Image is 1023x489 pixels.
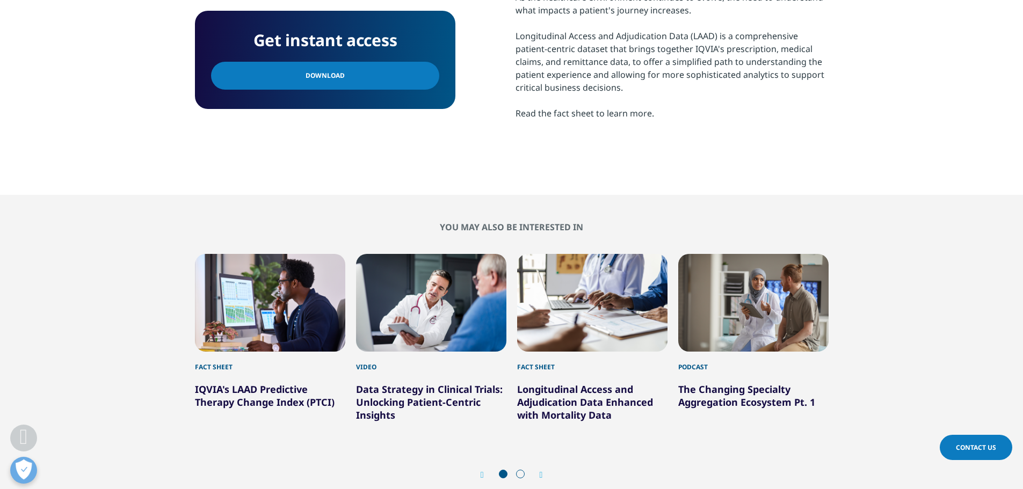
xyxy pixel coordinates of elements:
div: Video [356,352,506,372]
a: IQVIA's LAAD Predictive Therapy Change Index (PTCI) [195,383,335,408]
div: Podcast [678,352,829,372]
div: Fact Sheet [517,352,668,372]
div: 1 / 6 [195,254,345,421]
div: Fact Sheet [195,352,345,372]
a: Longitudinal Access and Adjudication Data Enhanced with Mortality Data [517,383,653,421]
h4: Get instant access [211,27,439,54]
a: Download [211,62,439,90]
a: Contact Us [940,435,1012,460]
div: 2 / 6 [356,254,506,421]
button: Open Preferences [10,457,37,484]
div: 3 / 6 [517,254,668,421]
span: Contact Us [956,443,996,452]
a: The Changing Specialty Aggregation Ecosystem Pt. 1 [678,383,815,408]
div: 4 / 6 [678,254,829,421]
span: Download [306,70,345,82]
div: Previous slide [481,470,495,480]
a: Data Strategy in Clinical Trials: Unlocking Patient-Centric Insights [356,383,503,421]
h2: You may also be interested in [195,222,829,232]
div: Next slide [529,470,543,480]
